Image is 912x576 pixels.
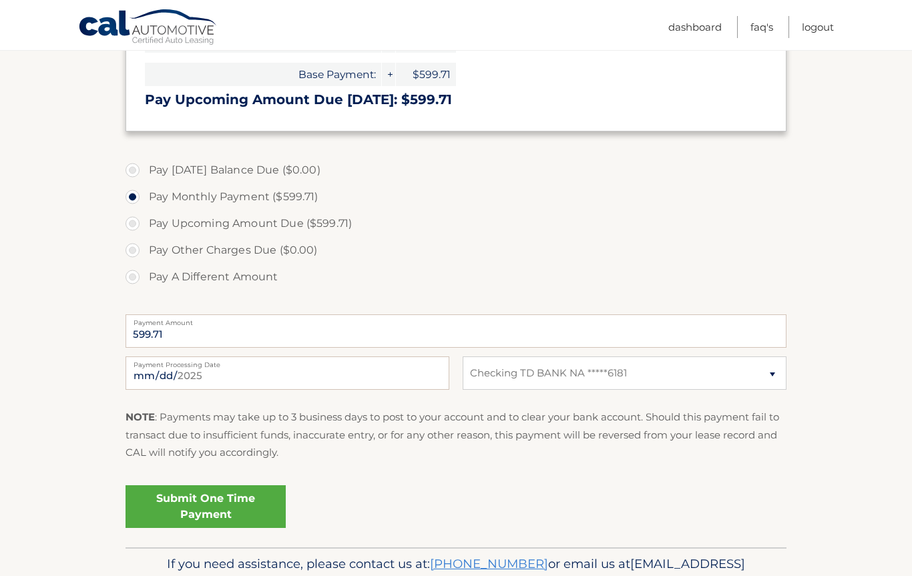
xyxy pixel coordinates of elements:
[78,9,218,47] a: Cal Automotive
[382,63,395,86] span: +
[126,210,786,237] label: Pay Upcoming Amount Due ($599.71)
[396,63,456,86] span: $599.71
[668,16,722,38] a: Dashboard
[126,264,786,290] label: Pay A Different Amount
[802,16,834,38] a: Logout
[126,157,786,184] label: Pay [DATE] Balance Due ($0.00)
[126,314,786,348] input: Payment Amount
[126,485,286,528] a: Submit One Time Payment
[126,356,449,390] input: Payment Date
[750,16,773,38] a: FAQ's
[126,356,449,367] label: Payment Processing Date
[126,237,786,264] label: Pay Other Charges Due ($0.00)
[126,408,786,461] p: : Payments may take up to 3 business days to post to your account and to clear your bank account....
[430,556,548,571] a: [PHONE_NUMBER]
[145,91,767,108] h3: Pay Upcoming Amount Due [DATE]: $599.71
[145,63,381,86] span: Base Payment:
[126,184,786,210] label: Pay Monthly Payment ($599.71)
[126,410,155,423] strong: NOTE
[126,314,786,325] label: Payment Amount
